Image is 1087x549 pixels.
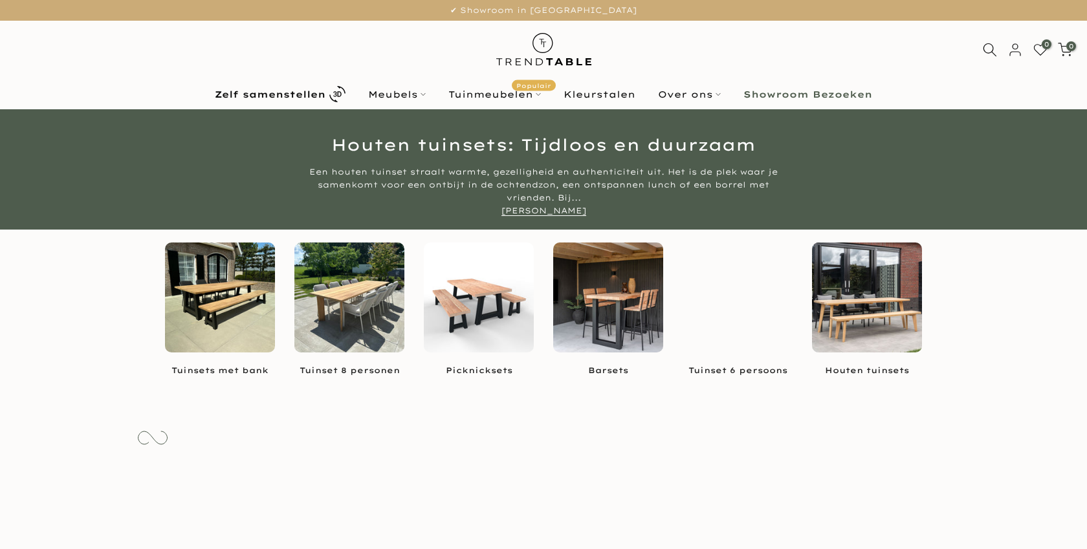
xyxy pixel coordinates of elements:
[647,87,732,102] a: Over ons
[743,90,872,99] b: Showroom Bezoeken
[487,21,600,78] img: trend-table
[357,87,437,102] a: Meubels
[683,365,793,376] a: Tuinset 6 persoons
[165,365,275,376] a: Tuinsets met bank
[1042,39,1051,49] span: 0
[424,365,534,376] a: Picknicksets
[512,80,556,91] span: Populair
[16,3,1071,17] p: ✔ Showroom in [GEOGRAPHIC_DATA]
[1058,43,1072,57] a: 0
[437,87,553,102] a: TuinmeubelenPopulair
[165,136,922,153] h1: Houten tuinsets: Tijdloos en duurzaam
[1066,41,1076,51] span: 0
[1033,43,1048,57] a: 0
[812,365,922,376] a: Houten tuinsets
[553,87,647,102] a: Kleurstalen
[732,87,884,102] a: Showroom Bezoeken
[204,83,357,105] a: Zelf samenstellen
[553,365,663,376] a: Barsets
[215,90,325,99] b: Zelf samenstellen
[501,206,586,216] a: [PERSON_NAME]
[301,166,786,217] div: Een houten tuinset straalt warmte, gezelligheid en authenticiteit uit. Het is de plek waar je sam...
[294,365,404,376] a: Tuinset 8 personen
